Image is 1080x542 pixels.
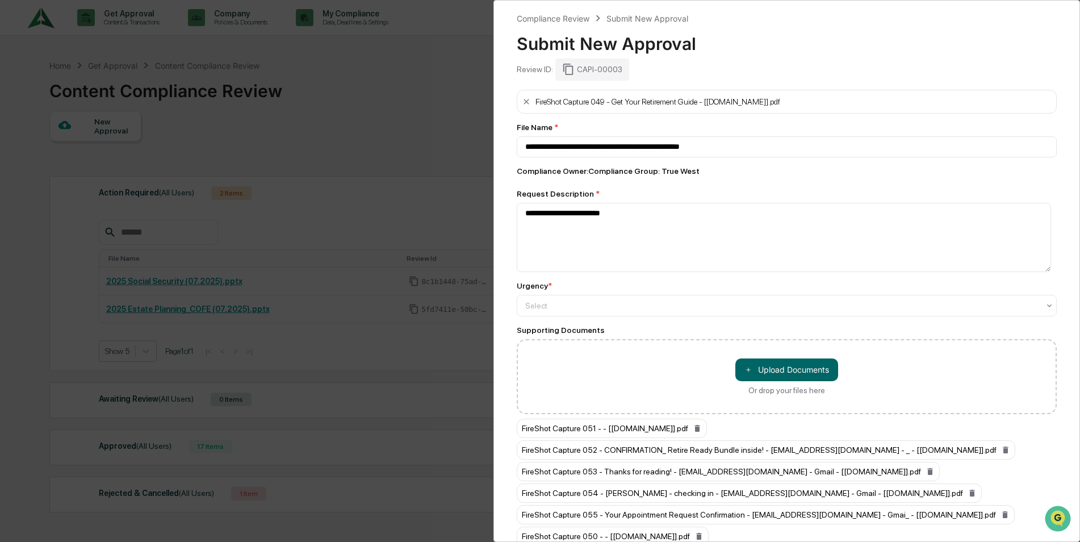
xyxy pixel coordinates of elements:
[517,24,1057,54] div: Submit New Approval
[517,326,1057,335] div: Supporting Documents
[39,98,144,107] div: We're available if you need us!
[193,90,207,104] button: Start new chat
[517,483,982,503] div: FireShot Capture 054 - [PERSON_NAME] - checking in - [EMAIL_ADDRESS][DOMAIN_NAME] - Gmail - [[DOM...
[517,462,940,481] div: FireShot Capture 053 - Thanks for reading! - [EMAIL_ADDRESS][DOMAIN_NAME] - Gmail - [[DOMAIN_NAME...
[11,24,207,42] p: How can we help?
[23,165,72,176] span: Data Lookup
[517,65,553,74] div: Review ID:
[1044,505,1074,535] iframe: Open customer support
[744,364,752,375] span: ＋
[517,166,1057,176] div: Compliance Owner : Compliance Group: True West
[39,87,186,98] div: Start new chat
[535,97,780,106] div: FireShot Capture 049 - Get Your Retirement Guide - [[DOMAIN_NAME]].pdf
[517,440,1015,460] div: FireShot Capture 052 - CONFIRMATION_ Retire Ready Bundle inside! - [EMAIL_ADDRESS][DOMAIN_NAME] -...
[517,123,1057,132] div: File Name
[23,143,73,155] span: Preclearance
[94,143,141,155] span: Attestations
[748,386,825,395] div: Or drop your files here
[82,144,91,153] div: 🗄️
[113,193,137,201] span: Pylon
[517,505,1015,524] div: FireShot Capture 055 - Your Appointment Request Confirmation - [EMAIL_ADDRESS][DOMAIN_NAME] - Gma...
[517,14,589,23] div: Compliance Review
[11,166,20,175] div: 🔎
[80,192,137,201] a: Powered byPylon
[7,139,78,159] a: 🖐️Preclearance
[78,139,145,159] a: 🗄️Attestations
[11,144,20,153] div: 🖐️
[606,14,688,23] div: Submit New Approval
[7,160,76,181] a: 🔎Data Lookup
[517,419,707,438] div: FireShot Capture 051 - - [[DOMAIN_NAME]].pdf
[517,189,1057,198] div: Request Description
[11,87,32,107] img: 1746055101610-c473b297-6a78-478c-a979-82029cc54cd1
[517,281,552,290] div: Urgency
[555,59,629,80] div: CAPI-00003
[735,358,838,381] button: Or drop your files here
